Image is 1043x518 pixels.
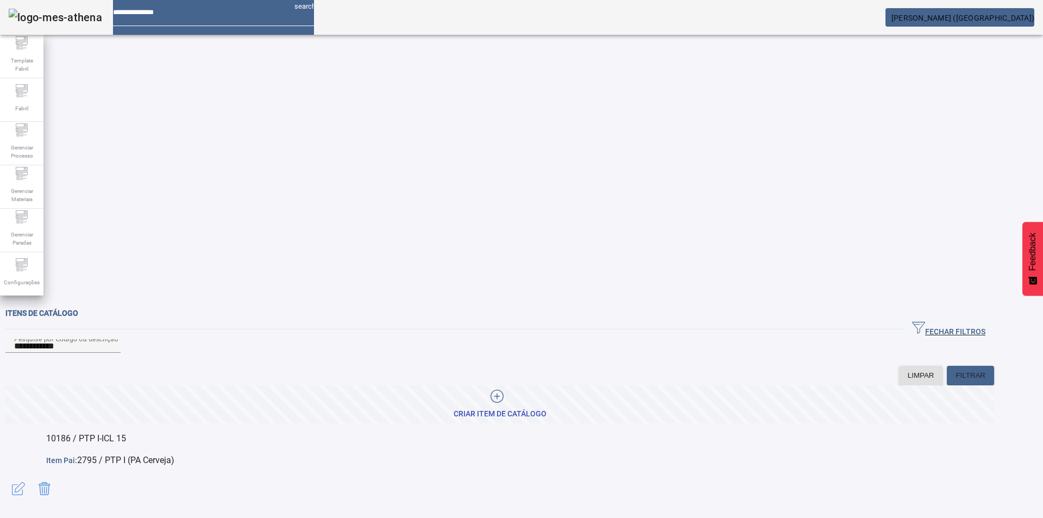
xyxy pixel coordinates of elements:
[14,335,118,342] mat-label: Pesquise por Código ou descrição
[46,454,994,467] p: 2795 / PTP I (PA Cerveja)
[1022,222,1043,296] button: Feedback - Mostrar pesquisa
[899,366,943,385] button: LIMPAR
[891,14,1034,22] span: [PERSON_NAME] ([GEOGRAPHIC_DATA])
[5,227,38,250] span: Gerenciar Paradas
[908,370,934,381] span: LIMPAR
[5,53,38,76] span: Template Fabril
[912,321,985,338] span: FECHAR FILTROS
[5,184,38,207] span: Gerenciar Materiais
[5,385,994,423] button: CRIAR ITEM DE CATÁLOGO
[5,309,78,317] span: Itens de catálogo
[1,275,43,290] span: Configurações
[32,476,58,502] button: Delete
[5,140,38,163] span: Gerenciar Processo
[956,370,985,381] span: FILTRAR
[947,366,994,385] button: FILTRAR
[46,456,77,465] span: Item Pai:
[9,9,102,26] img: logo-mes-athena
[1028,233,1038,271] span: Feedback
[454,409,546,420] div: CRIAR ITEM DE CATÁLOGO
[46,432,994,445] p: 10186 / PTP I-ICL 15
[903,320,994,339] button: FECHAR FILTROS
[12,101,32,116] span: Fabril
